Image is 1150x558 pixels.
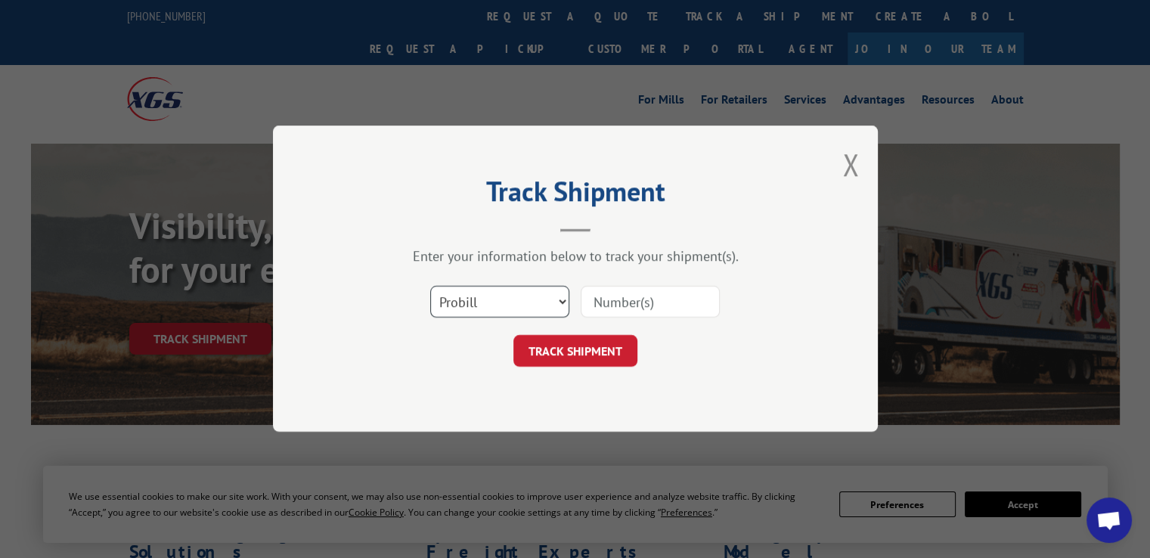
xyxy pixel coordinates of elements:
[842,144,859,184] button: Close modal
[1086,498,1132,543] div: Open chat
[581,287,720,318] input: Number(s)
[349,181,802,209] h2: Track Shipment
[349,248,802,265] div: Enter your information below to track your shipment(s).
[513,336,637,367] button: TRACK SHIPMENT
